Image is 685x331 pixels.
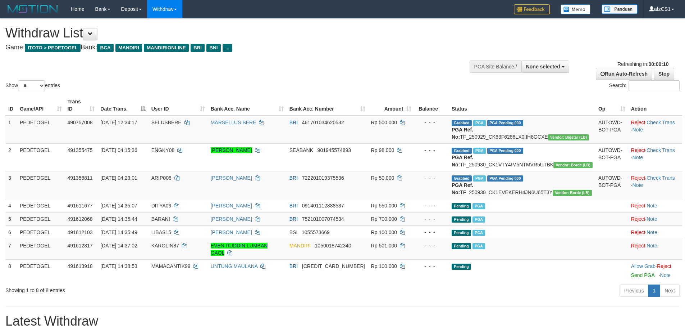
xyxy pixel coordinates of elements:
[302,175,344,181] span: Copy 722201019375536 to clipboard
[371,216,397,222] span: Rp 700.000
[5,95,17,116] th: ID
[371,243,397,249] span: Rp 501.000
[631,216,645,222] a: Reject
[657,263,671,269] a: Reject
[68,203,93,209] span: 491611677
[631,175,645,181] a: Reject
[5,239,17,259] td: 7
[151,203,172,209] span: DITYA09
[414,95,449,116] th: Balance
[417,147,446,154] div: - - -
[5,212,17,225] td: 5
[68,243,93,249] span: 491612817
[449,143,595,171] td: TF_250930_CK1VTY4IM5NTMVR5UTBK
[302,216,344,222] span: Copy 752101007074534 to clipboard
[633,127,643,133] a: Note
[68,147,93,153] span: 491355475
[631,272,654,278] a: Send PGA
[151,175,172,181] span: ARIP008
[211,120,256,125] a: MARSELLUS BERE
[628,239,682,259] td: ·
[17,171,65,199] td: PEDETOGEL
[17,143,65,171] td: PEDETOGEL
[628,116,682,144] td: · ·
[144,44,189,52] span: MANDIRIONLINE
[417,242,446,249] div: - - -
[151,147,175,153] span: ENGKY08
[417,263,446,270] div: - - -
[647,147,675,153] a: Check Trans
[302,120,344,125] span: Copy 461701034620532 to clipboard
[647,203,657,209] a: Note
[648,285,660,297] a: 1
[660,285,680,297] a: Next
[302,263,365,269] span: Copy 138901005229509 to clipboard
[289,243,311,249] span: MANDIRI
[5,314,680,328] h1: Latest Withdraw
[452,243,471,249] span: Pending
[208,95,287,116] th: Bank Acc. Name: activate to sort column ascending
[548,134,589,140] span: Vendor URL: https://dashboard.q2checkout.com/secure
[151,229,171,235] span: LIBAS15
[371,120,397,125] span: Rp 500.000
[68,216,93,222] span: 491612068
[595,116,628,144] td: AUTOWD-BOT-PGA
[596,68,652,80] a: Run Auto-Refresh
[5,116,17,144] td: 1
[595,95,628,116] th: Op: activate to sort column ascending
[371,229,397,235] span: Rp 100.000
[68,263,93,269] span: 491613918
[318,147,351,153] span: Copy 901945574893 to clipboard
[100,216,137,222] span: [DATE] 14:35:44
[100,229,137,235] span: [DATE] 14:35:49
[289,175,298,181] span: BRI
[628,171,682,199] td: · ·
[628,95,682,116] th: Action
[211,263,258,269] a: UNTUNG MAULANA
[452,216,471,223] span: Pending
[633,182,643,188] a: Note
[452,148,472,154] span: Grabbed
[521,61,569,73] button: None selected
[100,120,137,125] span: [DATE] 12:34:17
[449,116,595,144] td: TF_250929_CK63F6286LX0IIH8GCXE
[371,147,394,153] span: Rp 98.000
[617,61,668,67] span: Refreshing in:
[17,239,65,259] td: PEDETOGEL
[211,216,252,222] a: [PERSON_NAME]
[452,155,473,167] b: PGA Ref. No:
[5,284,280,294] div: Showing 1 to 8 of 8 entries
[211,203,252,209] a: [PERSON_NAME]
[289,120,298,125] span: BRI
[100,147,137,153] span: [DATE] 04:15:36
[5,199,17,212] td: 4
[289,229,298,235] span: BSI
[631,229,645,235] a: Reject
[17,95,65,116] th: Game/API: activate to sort column ascending
[452,120,472,126] span: Grabbed
[289,216,298,222] span: BRI
[417,215,446,223] div: - - -
[17,116,65,144] td: PEDETOGEL
[487,148,523,154] span: PGA Pending
[5,80,60,91] label: Show entries
[472,203,485,209] span: Marked by afzCS1
[5,171,17,199] td: 3
[302,203,344,209] span: Copy 091401112888537 to clipboard
[223,44,232,52] span: ...
[115,44,142,52] span: MANDIRI
[211,147,252,153] a: [PERSON_NAME]
[315,243,351,249] span: Copy 1050018742340 to clipboard
[487,120,523,126] span: PGA Pending
[289,203,298,209] span: BRI
[631,120,645,125] a: Reject
[470,61,521,73] div: PGA Site Balance /
[553,190,592,196] span: Vendor URL: https://dashboard.q2checkout.com/secure
[595,171,628,199] td: AUTOWD-BOT-PGA
[647,229,657,235] a: Note
[206,44,220,52] span: BNI
[452,264,471,270] span: Pending
[629,80,680,91] input: Search:
[17,199,65,212] td: PEDETOGEL
[648,61,668,67] strong: 00:00:10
